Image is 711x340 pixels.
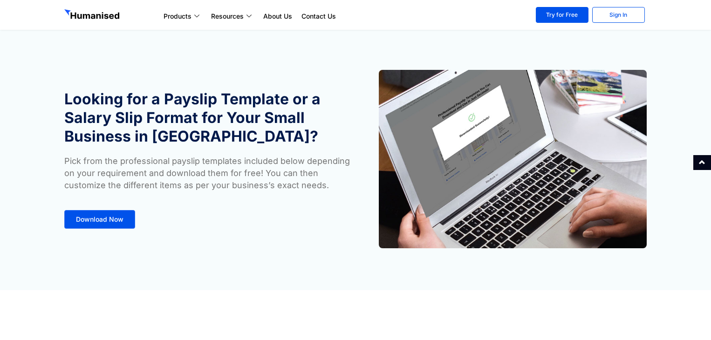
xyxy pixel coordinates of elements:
a: Download Now [64,210,135,229]
a: Try for Free [536,7,588,23]
a: About Us [259,11,297,22]
a: Resources [206,11,259,22]
h1: Looking for a Payslip Template or a Salary Slip Format for Your Small Business in [GEOGRAPHIC_DATA]? [64,90,351,146]
a: Products [159,11,206,22]
p: Pick from the professional payslip templates included below depending on your requirement and dow... [64,155,351,191]
a: Contact Us [297,11,341,22]
a: Sign In [592,7,645,23]
span: Download Now [76,216,123,223]
img: GetHumanised Logo [64,9,121,21]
